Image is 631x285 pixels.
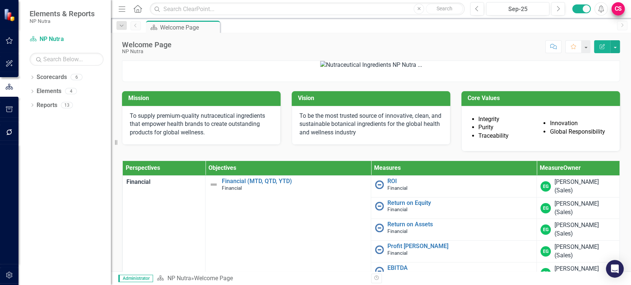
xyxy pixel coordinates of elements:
[537,262,620,284] td: Double-Click to Edit
[468,95,616,102] h3: Core Values
[537,197,620,219] td: Double-Click to Edit
[537,241,620,262] td: Double-Click to Edit
[489,5,547,14] div: Sep-25
[426,4,463,14] button: Search
[160,23,218,32] div: Welcome Page
[387,206,407,212] span: Financial
[4,8,17,21] img: ClearPoint Strategy
[37,73,67,82] a: Scorecards
[37,87,61,96] a: Elements
[540,181,551,192] div: EG
[375,223,384,232] img: No Information
[157,274,365,283] div: »
[371,197,537,219] td: Double-Click to Edit Right Click for Context Menu
[537,175,620,197] td: Double-Click to Edit
[222,178,367,185] a: Financial (MTD, QTD, YTD)
[554,178,615,195] div: [PERSON_NAME] (Sales)
[37,101,57,110] a: Reports
[128,95,277,102] h3: Mission
[478,115,539,124] li: Integrity
[387,250,407,256] span: Financial
[375,202,384,210] img: No Information
[30,18,95,24] small: NP Nutra
[611,2,625,16] button: CS
[30,35,104,44] a: NP Nutra
[375,180,384,189] img: No Information
[30,9,95,18] span: Elements & Reports
[387,228,407,234] span: Financial
[554,221,615,238] div: [PERSON_NAME] (Sales)
[299,112,442,137] p: To be the most trusted source of innovative, clean, and sustainable botanical ingredients for the...
[122,49,172,54] div: NP Nutra
[61,102,73,108] div: 13
[371,219,537,241] td: Double-Click to Edit Right Click for Context Menu
[126,178,201,186] span: Financial
[486,2,549,16] button: Sep-25
[387,185,407,191] span: Financial
[167,275,191,282] a: NP Nutra
[65,88,77,95] div: 4
[71,74,82,80] div: 6
[478,123,539,132] li: Purity
[540,224,551,235] div: EG
[118,275,153,282] span: Administrator
[554,200,615,217] div: [PERSON_NAME] (Sales)
[30,53,104,66] input: Search Below...
[387,178,533,185] a: ROI
[320,61,422,69] img: Nutraceutical Ingredients NP Nutra ...
[194,275,233,282] div: Welcome Page
[478,132,539,140] li: Traceability
[371,175,537,197] td: Double-Click to Edit Right Click for Context Menu
[437,6,452,11] span: Search
[550,119,610,128] li: Innovation
[550,128,610,136] li: Global Responsibility
[375,267,384,275] img: No Information
[209,180,218,189] img: Not Defined
[540,246,551,257] div: EG
[387,200,533,206] a: Return on Equity
[606,260,624,278] div: Open Intercom Messenger
[371,241,537,262] td: Double-Click to Edit Right Click for Context Menu
[371,262,537,284] td: Double-Click to Edit Right Click for Context Menu
[387,243,533,250] a: Profit [PERSON_NAME]
[222,185,242,191] span: Financial
[540,203,551,213] div: EG
[130,112,273,137] p: To supply premium-quality nutraceutical ingredients that empower health brands to create outstand...
[298,95,447,102] h3: Vision
[540,268,551,278] div: EG
[375,245,384,254] img: No Information
[150,3,465,16] input: Search ClearPoint...
[554,265,615,282] div: [PERSON_NAME] (Sales)
[537,219,620,241] td: Double-Click to Edit
[554,243,615,260] div: [PERSON_NAME] (Sales)
[387,221,533,228] a: Return on Assets
[387,265,533,271] a: EBITDA
[122,41,172,49] div: Welcome Page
